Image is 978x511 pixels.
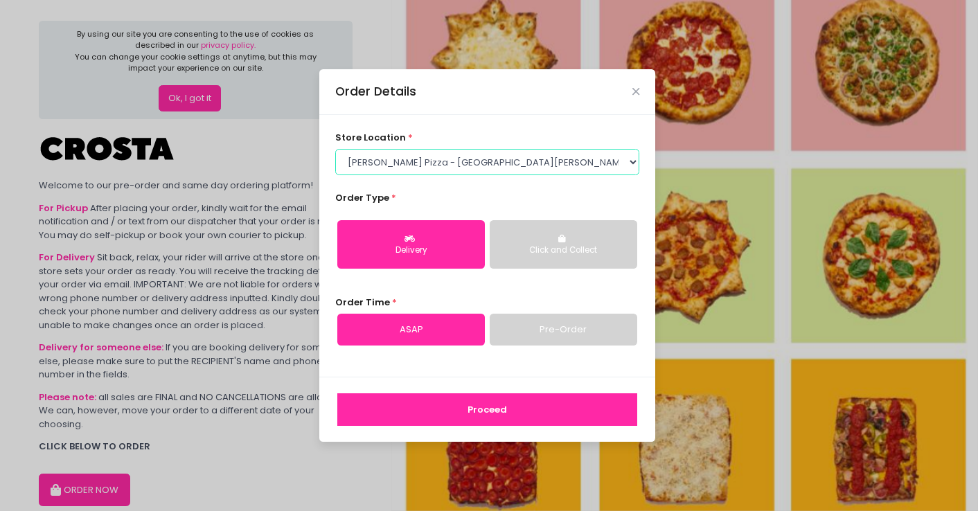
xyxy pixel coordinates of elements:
[632,88,639,95] button: Close
[490,314,637,346] a: Pre-Order
[335,82,416,100] div: Order Details
[335,131,406,144] span: store location
[337,393,637,427] button: Proceed
[337,220,485,269] button: Delivery
[347,244,475,257] div: Delivery
[490,220,637,269] button: Click and Collect
[335,191,389,204] span: Order Type
[499,244,628,257] div: Click and Collect
[335,296,390,309] span: Order Time
[337,314,485,346] a: ASAP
